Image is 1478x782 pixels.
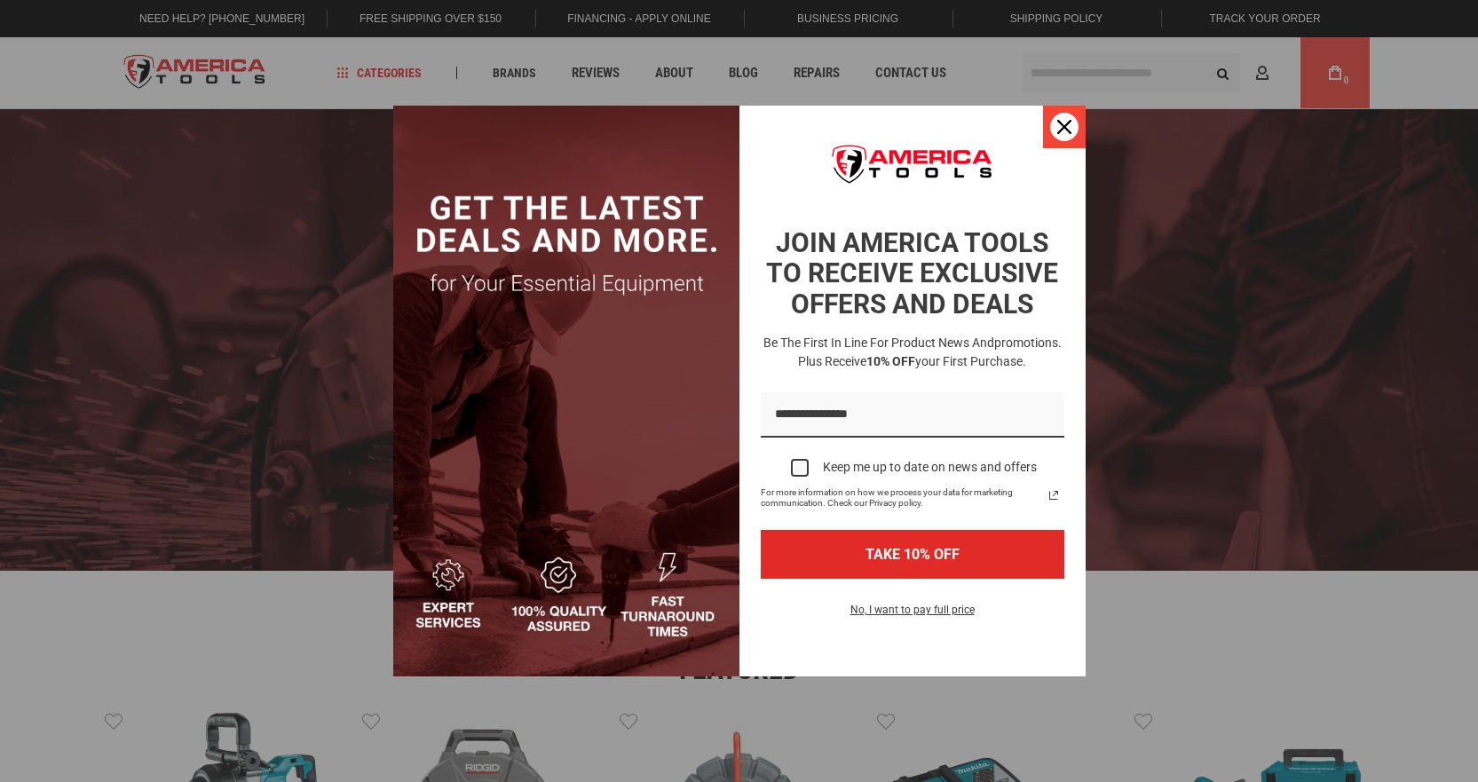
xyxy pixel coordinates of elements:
button: No, I want to pay full price [836,600,989,630]
span: For more information on how we process your data for marketing communication. Check our Privacy p... [761,487,1043,509]
strong: JOIN AMERICA TOOLS TO RECEIVE EXCLUSIVE OFFERS AND DEALS [766,227,1058,320]
a: Read our Privacy Policy [1043,485,1064,506]
input: Email field [761,392,1064,438]
iframe: LiveChat chat widget [1130,148,1478,782]
button: Close [1043,106,1086,148]
svg: link icon [1043,485,1064,506]
h3: Be the first in line for product news and [757,334,1068,371]
div: Keep me up to date on news and offers [823,460,1037,475]
strong: 10% OFF [866,354,915,368]
svg: close icon [1057,120,1071,134]
button: TAKE 10% OFF [761,530,1064,579]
